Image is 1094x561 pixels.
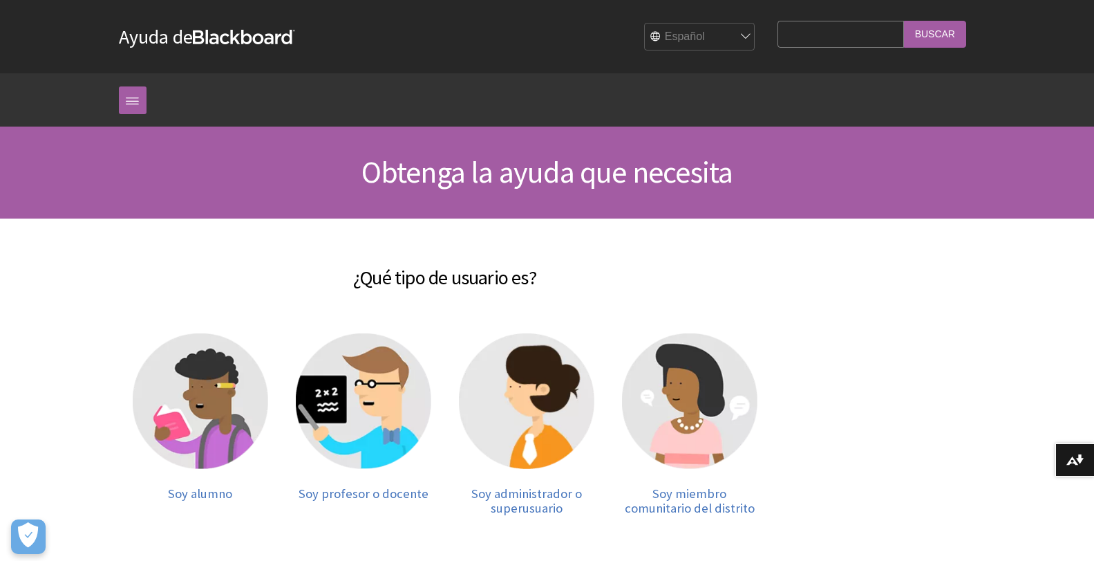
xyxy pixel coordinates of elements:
[459,333,594,516] a: Administrador Soy administrador o superusuario
[622,333,757,469] img: Miembro comunitario
[168,486,232,502] span: Soy alumno
[296,333,431,516] a: Profesor Soy profesor o docente
[119,246,771,292] h2: ¿Qué tipo de usuario es?
[193,30,295,44] strong: Blackboard
[296,333,431,469] img: Profesor
[904,21,966,48] input: Buscar
[459,333,594,469] img: Administrador
[119,24,295,49] a: Ayuda deBlackboard
[133,333,268,469] img: Alumno
[133,333,268,516] a: Alumno Soy alumno
[471,486,582,517] span: Soy administrador o superusuario
[625,486,755,517] span: Soy miembro comunitario del distrito
[645,24,755,51] select: Site Language Selector
[622,333,757,516] a: Miembro comunitario Soy miembro comunitario del distrito
[299,486,428,502] span: Soy profesor o docente
[361,153,733,191] span: Obtenga la ayuda que necesita
[11,519,46,554] button: Abrir preferencias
